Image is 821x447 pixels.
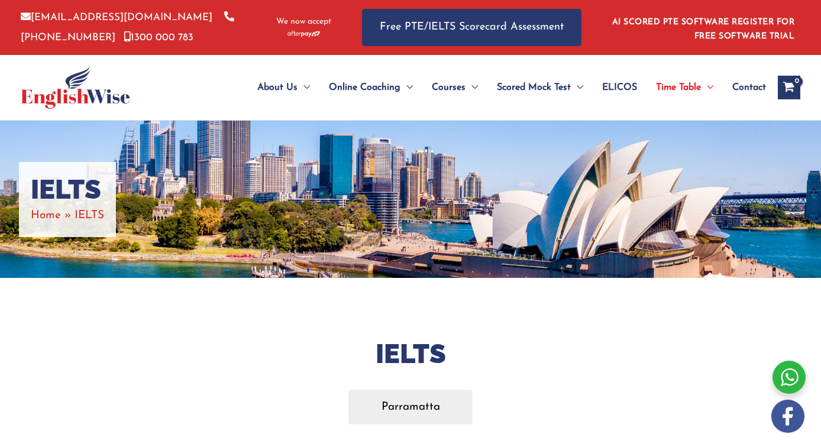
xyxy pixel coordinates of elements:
[298,67,310,108] span: Menu Toggle
[723,67,766,108] a: Contact
[593,67,647,108] a: ELICOS
[31,206,104,225] nav: Breadcrumbs
[362,9,581,46] a: Free PTE/IELTS Scorecard Assessment
[21,12,234,42] a: [PHONE_NUMBER]
[229,67,766,108] nav: Site Navigation: Main Menu
[400,67,413,108] span: Menu Toggle
[21,66,130,109] img: cropped-ew-logo
[571,67,583,108] span: Menu Toggle
[31,174,104,206] h1: IELTS
[701,67,713,108] span: Menu Toggle
[732,67,766,108] span: Contact
[64,337,757,372] h2: Ielts
[497,67,571,108] span: Scored Mock Test
[75,210,104,221] span: IELTS
[124,33,193,43] a: 1300 000 783
[647,67,723,108] a: Time TableMenu Toggle
[656,67,701,108] span: Time Table
[778,76,800,99] a: View Shopping Cart, empty
[319,67,422,108] a: Online CoachingMenu Toggle
[487,67,593,108] a: Scored Mock TestMenu Toggle
[276,16,331,28] span: We now accept
[329,67,400,108] span: Online Coaching
[605,8,800,47] aside: Header Widget 1
[348,390,473,425] a: Parramatta
[612,18,795,41] a: AI SCORED PTE SOFTWARE REGISTER FOR FREE SOFTWARE TRIAL
[257,67,298,108] span: About Us
[422,67,487,108] a: CoursesMenu Toggle
[771,400,804,433] img: white-facebook.png
[21,12,212,22] a: [EMAIL_ADDRESS][DOMAIN_NAME]
[466,67,478,108] span: Menu Toggle
[31,210,61,221] a: Home
[287,31,320,37] img: Afterpay-Logo
[432,67,466,108] span: Courses
[602,67,637,108] span: ELICOS
[248,67,319,108] a: About UsMenu Toggle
